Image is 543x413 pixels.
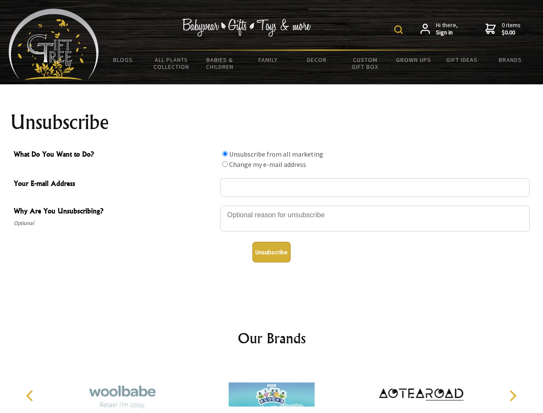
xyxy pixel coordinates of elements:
[244,51,293,69] a: Family
[222,151,228,157] input: What Do You Want to Do?
[292,51,341,69] a: Decor
[17,328,526,348] h2: Our Brands
[502,29,521,37] strong: $0.00
[485,22,521,37] a: 0 items$0.00
[420,22,458,37] a: Hi there,Sign in
[14,178,216,191] span: Your E-mail Address
[196,51,244,76] a: Babies & Children
[229,160,306,169] label: Change my e-mail address
[252,242,291,262] button: Unsubscribe
[9,9,99,80] img: Babyware - Gifts - Toys and more...
[10,112,533,133] h1: Unsubscribe
[436,29,458,37] strong: Sign in
[229,150,323,158] label: Unsubscribe from all marketing
[438,51,486,69] a: Gift Ideas
[14,218,216,228] span: Optional
[182,18,311,37] img: Babywear - Gifts - Toys & more
[389,51,438,69] a: Grown Ups
[220,206,530,231] textarea: Why Are You Unsubscribing?
[502,21,521,37] span: 0 items
[220,178,530,197] input: Your E-mail Address
[21,386,40,405] button: Previous
[503,386,522,405] button: Next
[394,25,403,34] img: product search
[486,51,535,69] a: Brands
[147,51,196,76] a: All Plants Collection
[341,51,390,76] a: Custom Gift Box
[436,22,458,37] span: Hi there,
[14,149,216,161] span: What Do You Want to Do?
[222,161,228,167] input: What Do You Want to Do?
[14,206,216,218] span: Why Are You Unsubscribing?
[99,51,147,69] a: BLOGS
